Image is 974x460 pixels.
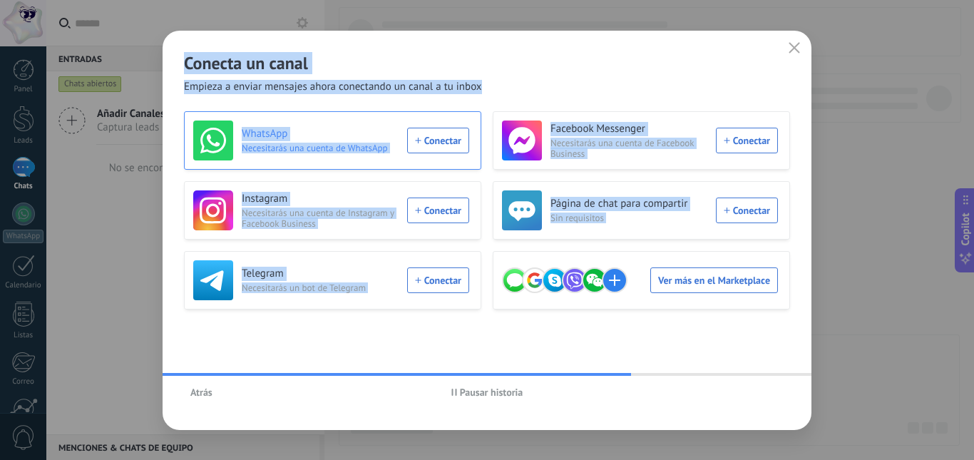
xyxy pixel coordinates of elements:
div: v 4.0.25 [40,23,70,34]
h3: Instagram [242,192,399,206]
h2: Conecta un canal [184,52,790,74]
span: Atrás [190,387,212,397]
span: Necesitarás un bot de Telegram [242,282,399,293]
div: Palabras clave [172,84,224,93]
h3: Telegram [242,267,399,281]
h3: Facebook Messenger [550,122,707,136]
span: Sin requisitos [550,213,707,223]
h3: Página de chat para compartir [550,197,707,211]
img: logo_orange.svg [23,23,34,34]
button: Pausar historia [445,382,530,403]
span: Necesitarás una cuenta de Instagram y Facebook Business [242,208,399,229]
span: Necesitarás una cuenta de WhatsApp [242,143,399,153]
span: Empieza a enviar mensajes ahora conectando un canal a tu inbox [184,80,482,94]
button: Atrás [184,382,219,403]
div: Dominio: [DOMAIN_NAME] [37,37,160,48]
div: Dominio [76,84,109,93]
span: Pausar historia [460,387,523,397]
h3: WhatsApp [242,127,399,141]
img: website_grey.svg [23,37,34,48]
img: tab_domain_overview_orange.svg [60,83,71,94]
span: Necesitarás una cuenta de Facebook Business [550,138,707,159]
img: tab_keywords_by_traffic_grey.svg [156,83,168,94]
